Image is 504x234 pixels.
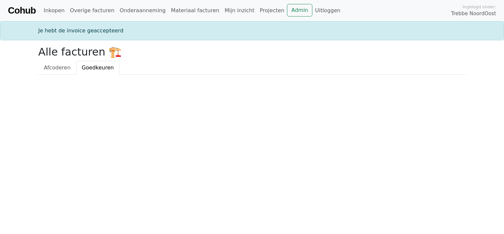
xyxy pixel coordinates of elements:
a: Inkopen [41,4,67,17]
span: Trebbe NoordOost [451,10,496,18]
a: Overige facturen [67,4,117,17]
a: Uitloggen [312,4,343,17]
span: Ingelogd onder: [462,4,496,10]
div: Je hebt de invoice geaccepteerd [34,27,470,35]
a: Afcoderen [38,61,76,75]
a: Materiaal facturen [168,4,222,17]
a: Goedkeuren [76,61,119,75]
a: Mijn inzicht [222,4,257,17]
a: Admin [287,4,312,17]
span: Afcoderen [44,64,71,71]
a: Onderaanneming [117,4,168,17]
a: Cohub [8,3,36,19]
h2: Alle facturen 🏗️ [38,46,466,58]
span: Goedkeuren [82,64,114,71]
a: Projecten [257,4,287,17]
